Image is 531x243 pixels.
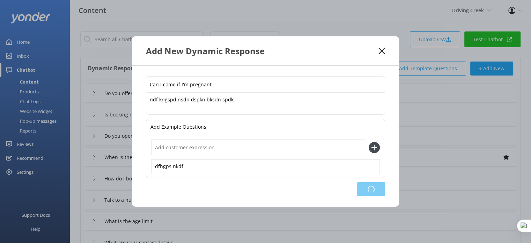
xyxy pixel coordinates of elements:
[151,159,380,174] div: dfhgps nkdf
[146,45,378,57] div: Add New Dynamic Response
[378,48,385,55] button: Close
[146,93,385,114] textarea: ndf kngspd nsdn dspkn bksdn spdk
[150,119,206,135] p: Add Example Questions
[146,77,385,92] input: Type a new question...
[151,140,365,155] input: Add customer expression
